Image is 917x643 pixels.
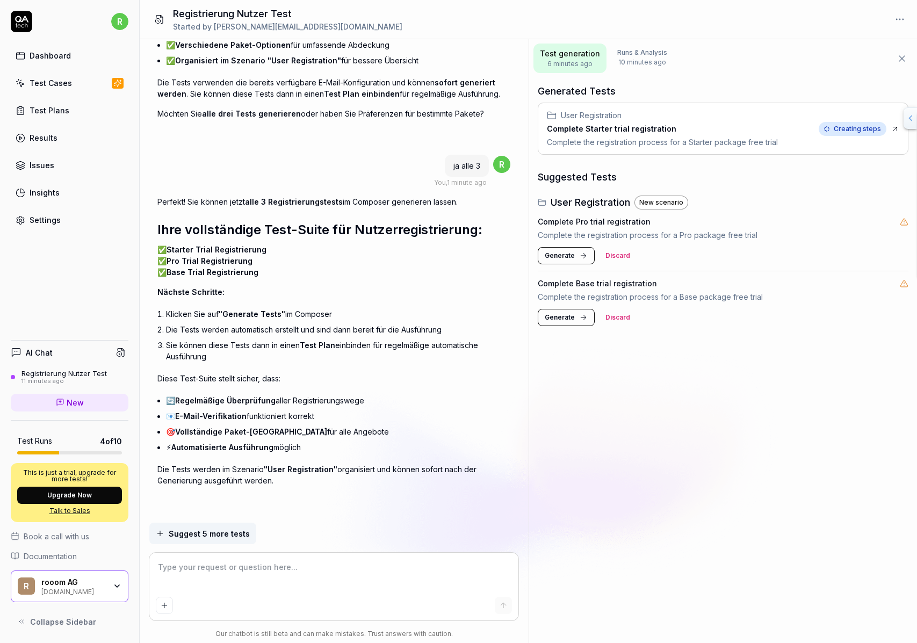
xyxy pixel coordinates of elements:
[30,616,96,627] span: Collapse Sidebar
[545,313,575,322] span: Generate
[26,347,53,358] h4: AI Chat
[599,309,637,326] button: Discard
[540,59,600,69] span: 6 minutes ago
[11,611,128,632] button: Collapse Sidebar
[157,244,510,278] p: ✅ ✅ ✅
[547,136,778,148] div: Complete the registration process for a Starter package free trial
[11,369,128,385] a: Registrierung Nutzer Test11 minutes ago
[173,21,402,32] div: Started by
[149,523,256,544] button: Suggest 5 more tests
[18,577,35,595] span: r
[169,528,250,539] span: Suggest 5 more tests
[41,587,106,595] div: [DOMAIN_NAME]
[324,89,400,98] span: Test Plan einbinden
[166,53,510,68] li: ✅ für bessere Übersicht
[167,268,258,277] span: Base Trial Registrierung
[533,44,606,73] button: Test generation6 minutes ago
[11,73,128,93] a: Test Cases
[175,427,327,436] span: Vollständige Paket-[GEOGRAPHIC_DATA]
[17,436,52,446] h5: Test Runs
[167,256,252,265] span: Pro Trial Registrierung
[11,127,128,148] a: Results
[599,247,637,264] button: Discard
[67,397,84,408] span: New
[166,439,510,455] li: ⚡ möglich
[157,196,510,207] p: Perfekt! Sie können jetzt im Composer generieren lassen.
[538,216,651,227] h4: Complete Pro trial registration
[17,487,122,504] button: Upgrade Now
[30,105,69,116] div: Test Plans
[149,629,518,639] div: Our chatbot is still beta and can make mistakes. Trust answers with caution.
[157,373,510,384] p: Diese Test-Suite stellt sicher, dass:
[538,278,657,289] h4: Complete Base trial registration
[819,122,886,136] span: Creating steps
[493,156,510,173] span: r
[17,506,122,516] a: Talk to Sales
[617,57,667,67] span: 10 minutes ago
[175,411,247,421] span: E-Mail-Verifikation
[166,408,510,424] li: 📧 funktioniert korrekt
[300,341,335,350] span: Test Plan
[166,306,510,322] li: Klicken Sie auf im Composer
[175,56,341,65] span: Organisiert im Szenario "User Registration"
[11,570,128,603] button: rrooom AG[DOMAIN_NAME]
[219,309,285,319] span: "Generate Tests"
[30,77,72,89] div: Test Cases
[157,287,225,297] span: Nächste Schritte:
[434,178,446,186] span: You
[21,378,107,385] div: 11 minutes ago
[11,551,128,562] a: Documentation
[166,424,510,439] li: 🎯 für alle Angebote
[166,37,510,53] li: ✅ für umfassende Abdeckung
[202,109,301,118] span: alle drei Tests generieren
[611,44,674,73] button: Runs & Analysis10 minutes ago
[634,196,688,209] div: New scenario
[551,195,630,209] h3: User Registration
[175,40,291,49] span: Verschiedene Paket-Optionen
[157,464,510,486] p: Die Tests werden im Szenario organisiert und können sofort nach der Generierung ausgeführt werden.
[166,337,510,364] li: Sie können diese Tests dann in einen einbinden für regelmäßige automatische Ausführung
[175,396,276,405] span: Regelmäßige Überprüfung
[538,291,909,302] p: Complete the registration process for a Base package free trial
[167,245,266,254] span: Starter Trial Registrierung
[547,123,778,134] h3: Complete Starter trial registration
[100,436,122,447] span: 4 of 10
[11,100,128,121] a: Test Plans
[157,77,510,99] p: Die Tests verwenden die bereits verfügbare E-Mail-Konfiguration und können . Sie können diese Tes...
[157,108,510,119] p: Möchten Sie oder haben Sie Präferenzen für bestimmte Pakete?
[11,394,128,411] a: New
[11,531,128,542] a: Book a call with us
[111,11,128,32] button: r
[17,469,122,482] p: This is just a trial, upgrade for more tests!
[111,13,128,30] span: r
[545,251,575,261] span: Generate
[171,443,273,452] span: Automatisierte Ausführung
[30,50,71,61] div: Dashboard
[538,170,909,184] h3: Suggested Tests
[245,197,343,206] span: alle 3 Registrierungstests
[30,160,54,171] div: Issues
[538,309,595,326] button: Generate
[11,209,128,230] a: Settings
[540,48,600,59] span: Test generation
[156,597,173,614] button: Add attachment
[30,187,60,198] div: Insights
[11,45,128,66] a: Dashboard
[21,369,107,378] div: Registrierung Nutzer Test
[30,132,57,143] div: Results
[617,48,667,57] span: Runs & Analysis
[214,22,402,31] span: [PERSON_NAME][EMAIL_ADDRESS][DOMAIN_NAME]
[24,531,89,542] span: Book a call with us
[11,182,128,203] a: Insights
[30,214,61,226] div: Settings
[157,222,482,237] span: Ihre vollständige Test-Suite für Nutzerregistrierung:
[538,229,909,241] p: Complete the registration process for a Pro package free trial
[453,161,480,170] span: ja alle 3
[24,551,77,562] span: Documentation
[538,103,909,155] a: User RegistrationComplete Starter trial registrationComplete the registration process for a Start...
[173,6,402,21] h1: Registrierung Nutzer Test
[11,155,128,176] a: Issues
[561,110,622,121] span: User Registration
[264,465,337,474] span: "User Registration"
[166,322,510,337] li: Die Tests werden automatisch erstellt und sind dann bereit für die Ausführung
